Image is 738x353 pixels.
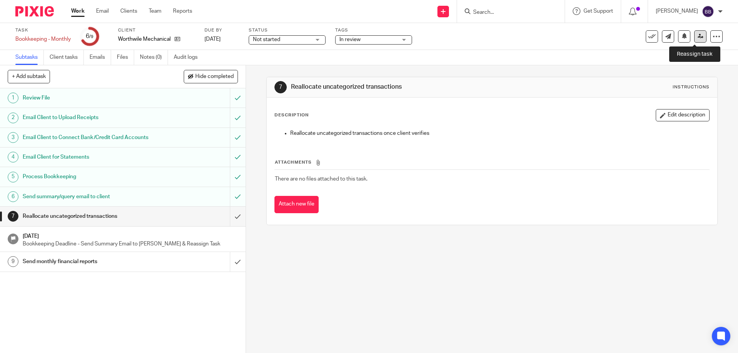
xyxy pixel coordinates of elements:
[204,36,221,42] span: [DATE]
[120,7,137,15] a: Clients
[274,81,287,93] div: 7
[249,27,326,33] label: Status
[15,6,54,17] img: Pixie
[275,160,312,164] span: Attachments
[117,50,134,65] a: Files
[23,256,156,267] h1: Send monthly financial reports
[23,92,156,104] h1: Review File
[23,171,156,182] h1: Process Bookkeeping
[8,211,18,222] div: 7
[8,70,50,83] button: + Add subtask
[335,27,412,33] label: Tags
[71,7,85,15] a: Work
[8,256,18,267] div: 9
[274,112,309,118] p: Description
[472,9,542,16] input: Search
[23,210,156,222] h1: Reallocate uncategorized transactions
[195,74,234,80] span: Hide completed
[673,84,710,90] div: Instructions
[702,5,714,18] img: svg%3E
[118,35,171,43] p: Worthwile Mechanical
[15,35,71,43] div: Bookkeeping - Monthly
[23,240,238,248] p: Bookkeeping Deadline - Send Summary Email to [PERSON_NAME] & Reassign Task
[184,70,238,83] button: Hide completed
[253,37,280,42] span: Not started
[656,109,710,121] button: Edit description
[275,176,367,182] span: There are no files attached to this task.
[290,129,709,137] p: Reallocate uncategorized transactions once client verifies
[8,152,18,162] div: 4
[8,172,18,182] div: 5
[118,27,195,33] label: Client
[174,50,203,65] a: Audit logs
[23,230,238,240] h1: [DATE]
[291,83,509,91] h1: Reallocate uncategorized transactions
[23,151,156,163] h1: Email Client for Statements
[140,50,168,65] a: Notes (0)
[89,35,93,39] small: /9
[15,27,71,33] label: Task
[173,7,192,15] a: Reports
[274,196,319,213] button: Attach new file
[15,50,44,65] a: Subtasks
[204,27,239,33] label: Due by
[50,50,84,65] a: Client tasks
[96,7,109,15] a: Email
[23,112,156,123] h1: Email Client to Upload Receipts
[8,191,18,202] div: 6
[339,37,361,42] span: In review
[8,93,18,103] div: 1
[583,8,613,14] span: Get Support
[8,132,18,143] div: 3
[149,7,161,15] a: Team
[656,7,698,15] p: [PERSON_NAME]
[86,32,93,41] div: 6
[23,132,156,143] h1: Email Client to Connect Bank/Credit Card Accounts
[23,191,156,202] h1: Send summary/query email to client
[8,113,18,123] div: 2
[90,50,111,65] a: Emails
